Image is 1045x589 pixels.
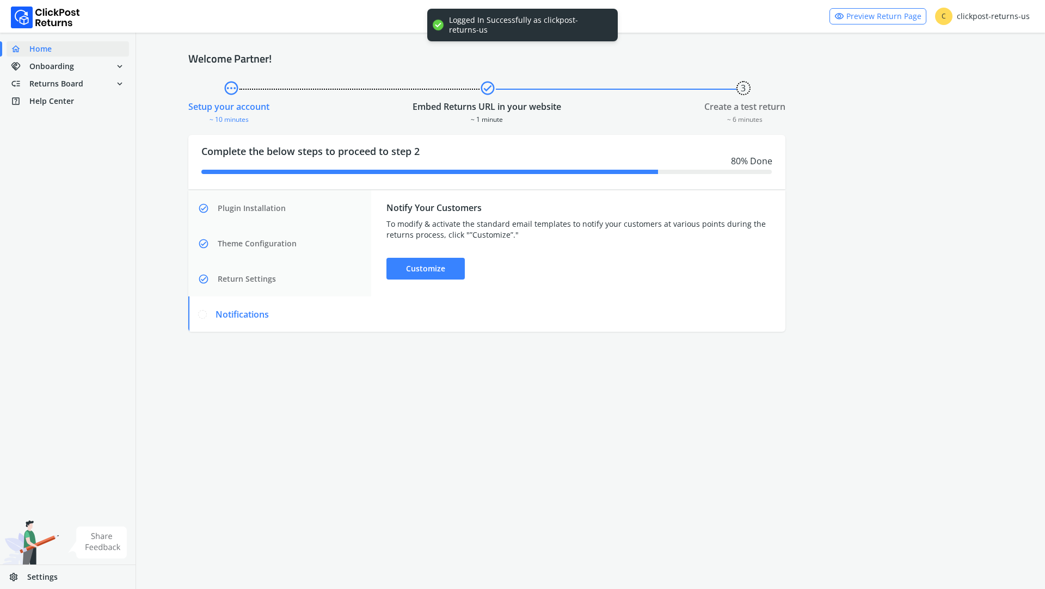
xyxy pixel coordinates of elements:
span: check_circle [198,268,216,290]
span: Home [29,44,52,54]
div: Logged In Successfully as clickpost-returns-us [449,15,607,35]
span: Return Settings [218,274,276,284]
span: Help Center [29,96,74,107]
div: Complete the below steps to proceed to step 2 [188,135,785,189]
a: visibilityPreview Return Page [829,8,926,24]
div: Create a test return [704,100,785,113]
div: ~ 10 minutes [188,113,269,124]
span: Onboarding [29,61,74,72]
div: ~ 6 minutes [704,113,785,124]
h4: Welcome Partner! [188,52,993,65]
span: C [935,8,952,25]
span: check_circle [198,233,216,255]
div: clickpost-returns-us [935,8,1030,25]
div: To modify & activate the standard email templates to notify your customers at various points duri... [386,219,770,240]
span: handshake [11,59,29,74]
div: Setup your account [188,100,269,113]
a: help_centerHelp Center [7,94,129,109]
div: 80 % Done [201,154,772,168]
span: visibility [834,9,844,24]
div: Customize [386,258,465,280]
button: 3 [736,81,751,95]
span: low_priority [11,76,29,91]
span: Theme Configuration [218,238,297,249]
div: ~ 1 minute [413,113,561,124]
span: help_center [11,94,29,109]
span: home [11,41,29,57]
span: settings [9,569,27,585]
div: Notify Your Customers [386,201,770,214]
img: share feedback [68,526,127,559]
a: homeHome [7,41,129,57]
img: Logo [11,7,80,28]
span: Plugin Installation [218,203,286,214]
span: Settings [27,572,58,582]
span: Returns Board [29,78,83,89]
span: expand_more [115,59,125,74]
span: Notifications [216,308,269,321]
span: pending [223,78,239,98]
span: expand_more [115,76,125,91]
div: Embed Returns URL in your website [413,100,561,113]
span: check_circle [480,78,496,98]
span: check_circle [198,197,216,219]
